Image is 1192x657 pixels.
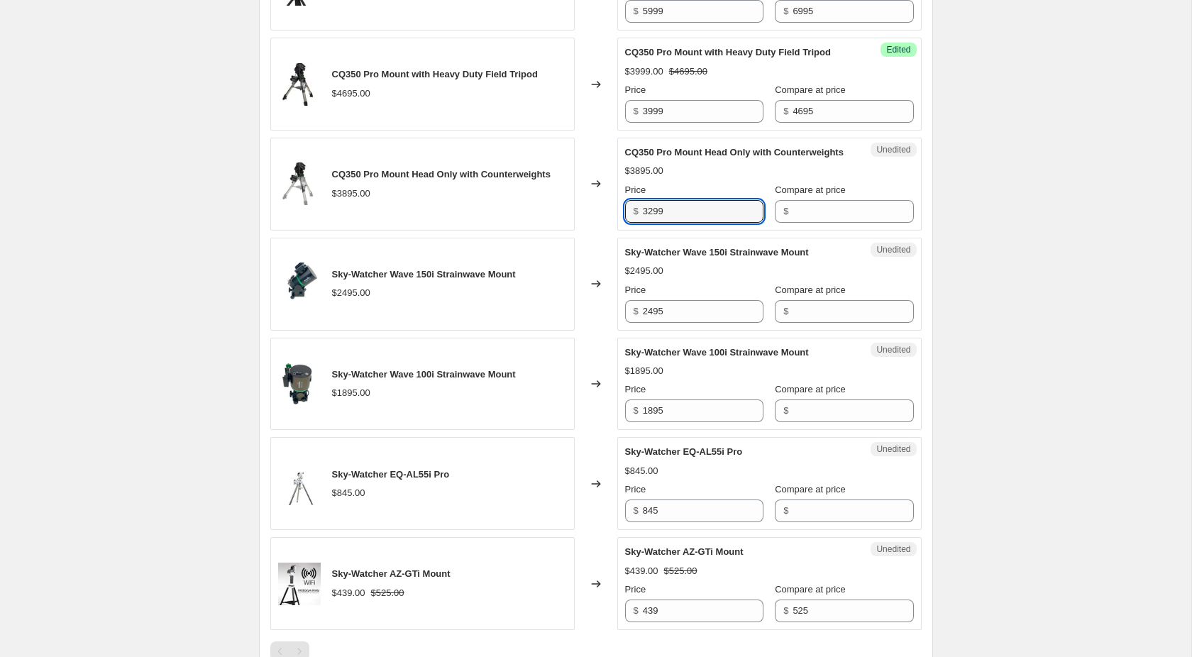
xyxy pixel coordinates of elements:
[278,162,321,205] img: CQ350_FrontLeft_1800x1800_4d46e2cc-5083-4dd1-bb98-ed6ebb0188b2_80x.jpg
[332,187,370,201] div: $3895.00
[625,347,809,358] span: Sky-Watcher Wave 100i Strainwave Mount
[278,363,321,405] img: Wave100_1800x1800_915f9671-8503-4862-8ddb-9e155e6dfe67_80x.jpg
[625,47,831,57] span: CQ350 Pro Mount with Heavy Duty Field Tripod
[775,84,846,95] span: Compare at price
[625,584,646,595] span: Price
[876,443,910,455] span: Unedited
[332,469,450,480] span: Sky-Watcher EQ-AL55i Pro
[783,405,788,416] span: $
[876,543,910,555] span: Unedited
[775,285,846,295] span: Compare at price
[332,369,516,380] span: Sky-Watcher Wave 100i Strainwave Mount
[783,505,788,516] span: $
[634,505,639,516] span: $
[634,405,639,416] span: $
[625,464,658,478] div: $845.00
[278,563,321,605] img: AZ-GTi_Main_1800x1800_c114caba-fa34-4855-bb7c-5ef2d80ada9d_80x.webp
[625,184,646,195] span: Price
[783,6,788,16] span: $
[278,463,321,505] img: AL55_1_80x.webp
[625,84,646,95] span: Price
[332,269,516,280] span: Sky-Watcher Wave 150i Strainwave Mount
[634,306,639,316] span: $
[625,285,646,295] span: Price
[625,384,646,394] span: Price
[625,564,658,578] div: $439.00
[783,605,788,616] span: $
[332,386,370,400] div: $1895.00
[886,44,910,55] span: Edited
[371,586,404,600] strike: $525.00
[634,6,639,16] span: $
[876,344,910,355] span: Unedited
[332,286,370,300] div: $2495.00
[634,106,639,116] span: $
[625,147,844,158] span: CQ350 Pro Mount Head Only with Counterweights
[332,568,451,579] span: Sky-Watcher AZ-GTi Mount
[332,169,551,180] span: CQ350 Pro Mount Head Only with Counterweights
[332,586,365,600] div: $439.00
[625,264,663,278] div: $2495.00
[625,164,663,178] div: $3895.00
[625,446,743,457] span: Sky-Watcher EQ-AL55i Pro
[775,584,846,595] span: Compare at price
[332,69,538,79] span: CQ350 Pro Mount with Heavy Duty Field Tripod
[664,564,697,578] strike: $525.00
[625,546,744,557] span: Sky-Watcher AZ-GTi Mount
[332,87,370,101] div: $4695.00
[775,384,846,394] span: Compare at price
[625,364,663,378] div: $1895.00
[775,484,846,495] span: Compare at price
[634,206,639,216] span: $
[625,247,809,258] span: Sky-Watcher Wave 150i Strainwave Mount
[775,184,846,195] span: Compare at price
[876,244,910,255] span: Unedited
[625,484,646,495] span: Price
[634,605,639,616] span: $
[625,65,663,79] div: $3999.00
[783,306,788,316] span: $
[783,206,788,216] span: $
[278,63,321,106] img: CQ350_FrontLeft_1800x1800_9ada54f2-bd09-43e8-b09e-15ea7a1fb577_80x.jpg
[332,486,365,500] div: $845.00
[783,106,788,116] span: $
[876,144,910,155] span: Unedited
[278,263,321,305] img: Wave150_1800x1800_61c16bb2-822c-421e-8327-6873e46b8dbb_80x.jpg
[669,65,707,79] strike: $4695.00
